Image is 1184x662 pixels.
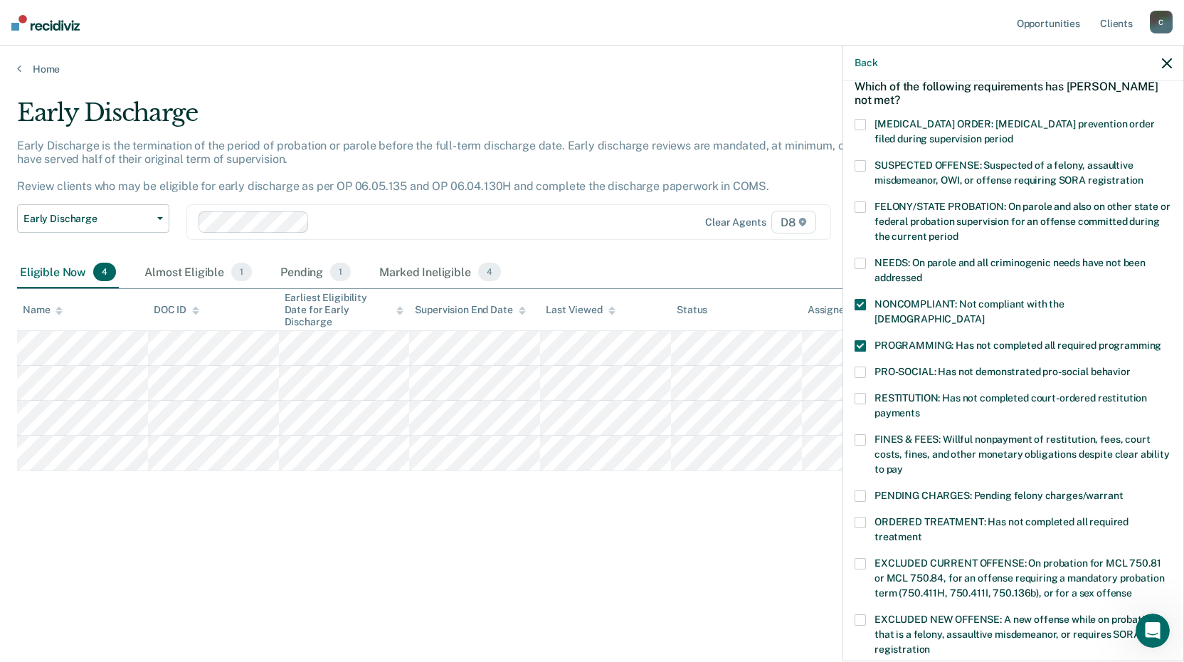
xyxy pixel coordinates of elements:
[231,263,252,281] span: 1
[17,257,119,288] div: Eligible Now
[546,304,615,316] div: Last Viewed
[705,216,766,228] div: Clear agents
[874,298,1064,325] span: NONCOMPLIANT: Not compliant with the [DEMOGRAPHIC_DATA]
[874,490,1123,501] span: PENDING CHARGES: Pending felony charges/warrant
[277,257,354,288] div: Pending
[874,118,1155,145] span: [MEDICAL_DATA] ORDER: [MEDICAL_DATA] prevention order filed during supervision period
[771,211,816,233] span: D8
[874,201,1170,242] span: FELONY/STATE PROBATION: On parole and also on other state or federal probation supervision for an...
[808,304,874,316] div: Assigned to
[874,366,1131,377] span: PRO-SOCIAL: Has not demonstrated pro-social behavior
[142,257,255,288] div: Almost Eligible
[874,614,1156,655] span: EXCLUDED NEW OFFENSE: A new offense while on probation that is a felony, assaultive misdemeanor, ...
[376,257,504,288] div: Marked Ineligible
[874,434,1170,475] span: FINES & FEES: Willful nonpayment of restitution, fees, court costs, fines, and other monetary obl...
[11,15,80,31] img: Recidiviz
[285,292,404,327] div: Earliest Eligibility Date for Early Discharge
[23,304,63,316] div: Name
[93,263,116,281] span: 4
[874,159,1143,186] span: SUSPECTED OFFENSE: Suspected of a felony, assaultive misdemeanor, OWI, or offense requiring SORA ...
[874,516,1128,542] span: ORDERED TREATMENT: Has not completed all required treatment
[17,139,901,194] p: Early Discharge is the termination of the period of probation or parole before the full-term disc...
[874,257,1146,283] span: NEEDS: On parole and all criminogenic needs have not been addressed
[855,68,1172,118] div: Which of the following requirements has [PERSON_NAME] not met?
[154,304,199,316] div: DOC ID
[677,304,707,316] div: Status
[1136,614,1170,648] iframe: Intercom live chat
[478,263,501,281] span: 4
[415,304,525,316] div: Supervision End Date
[330,263,351,281] span: 1
[855,57,877,69] button: Back
[1150,11,1173,33] div: C
[874,392,1147,419] span: RESTITUTION: Has not completed court-ordered restitution payments
[17,63,1167,75] a: Home
[874,340,1161,351] span: PROGRAMMING: Has not completed all required programming
[23,213,152,225] span: Early Discharge
[17,98,905,139] div: Early Discharge
[874,557,1164,599] span: EXCLUDED CURRENT OFFENSE: On probation for MCL 750.81 or MCL 750.84, for an offense requiring a m...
